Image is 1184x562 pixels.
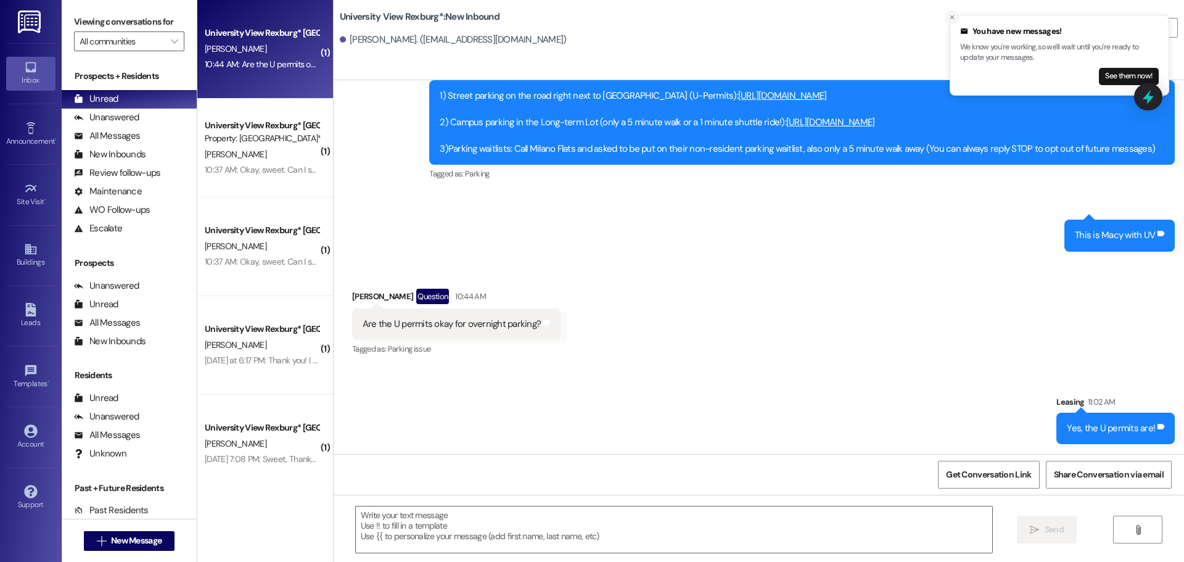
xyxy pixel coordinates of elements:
[205,43,266,54] span: [PERSON_NAME]
[47,378,49,386] span: •
[74,279,139,292] div: Unanswered
[1046,461,1172,489] button: Share Conversation via email
[738,89,827,102] a: [URL][DOMAIN_NAME]
[786,116,875,128] a: [URL][DOMAIN_NAME]
[62,257,197,270] div: Prospects
[74,12,184,31] label: Viewing conversations for
[205,339,266,350] span: [PERSON_NAME]
[62,369,197,382] div: Residents
[1085,395,1116,408] div: 11:02 AM
[62,70,197,83] div: Prospects + Residents
[340,10,499,23] b: University View Rexburg*: New Inbound
[938,461,1039,489] button: Get Conversation Link
[946,468,1031,481] span: Get Conversation Link
[960,42,1159,64] p: We know you're working, so we'll wait until you're ready to update your messages.
[74,222,122,235] div: Escalate
[97,536,106,546] i: 
[205,164,536,175] div: 10:37 AM: Okay, sweet. Can I still use the parking pass I have rn on the car I'm using right now?
[1030,525,1039,535] i: 
[960,25,1159,38] div: You have new messages!
[74,93,118,105] div: Unread
[388,344,431,354] span: Parking issue
[74,504,149,517] div: Past Residents
[74,392,118,405] div: Unread
[6,360,55,394] a: Templates •
[74,148,146,161] div: New Inbounds
[429,165,1175,183] div: Tagged as:
[205,323,319,336] div: University View Rexburg* [GEOGRAPHIC_DATA]
[6,299,55,333] a: Leads
[416,289,449,304] div: Question
[74,335,146,348] div: New Inbounds
[6,57,55,90] a: Inbox
[340,33,567,46] div: [PERSON_NAME]. ([EMAIL_ADDRESS][DOMAIN_NAME])
[74,316,140,329] div: All Messages
[205,224,319,237] div: University View Rexburg* [GEOGRAPHIC_DATA]
[205,438,266,449] span: [PERSON_NAME]
[1017,516,1077,543] button: Send
[6,178,55,212] a: Site Visit •
[205,149,266,160] span: [PERSON_NAME]
[6,239,55,272] a: Buildings
[1056,395,1175,413] div: Leasing
[352,340,561,358] div: Tagged as:
[205,132,319,145] div: Property: [GEOGRAPHIC_DATA]*
[74,410,139,423] div: Unanswered
[205,119,319,132] div: University View Rexburg* [GEOGRAPHIC_DATA]
[44,196,46,204] span: •
[74,185,142,198] div: Maintenance
[84,531,175,551] button: New Message
[352,289,561,308] div: [PERSON_NAME]
[74,130,140,143] div: All Messages
[74,204,150,217] div: WO Follow-ups
[74,167,160,180] div: Review follow-ups
[1054,468,1164,481] span: Share Conversation via email
[205,59,403,70] div: 10:44 AM: Are the U permits okay for overnight parking?
[440,89,1155,155] div: 1) Street parking on the road right next to [GEOGRAPHIC_DATA] (U-Permits): 2) Campus parking in t...
[74,298,118,311] div: Unread
[205,355,485,366] div: [DATE] at 6:17 PM: Thank you! I am trying to see if anyone can take my contract.
[74,447,126,460] div: Unknown
[62,482,197,495] div: Past + Future Residents
[205,241,266,252] span: [PERSON_NAME]
[205,453,379,465] div: [DATE] 7:08 PM: Sweet, Thanks! Can we do 5-9?
[1099,68,1159,85] button: See them now!
[363,318,541,331] div: Are the U permits okay for overnight parking?
[74,111,139,124] div: Unanswered
[1045,523,1064,536] span: Send
[205,27,319,39] div: University View Rexburg* [GEOGRAPHIC_DATA]
[55,135,57,144] span: •
[80,31,165,51] input: All communities
[18,10,43,33] img: ResiDesk Logo
[1067,422,1155,435] div: Yes, the U permits are!
[1075,229,1155,242] div: This is Macy with UV
[1133,525,1143,535] i: 
[205,421,319,434] div: University View Rexburg* [GEOGRAPHIC_DATA]
[946,11,958,23] button: Close toast
[205,256,536,267] div: 10:37 AM: Okay, sweet. Can I still use the parking pass I have rn on the car I'm using right now?
[6,421,55,454] a: Account
[6,481,55,514] a: Support
[452,290,486,303] div: 10:44 AM
[111,534,162,547] span: New Message
[465,168,489,179] span: Parking
[171,36,178,46] i: 
[74,429,140,442] div: All Messages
